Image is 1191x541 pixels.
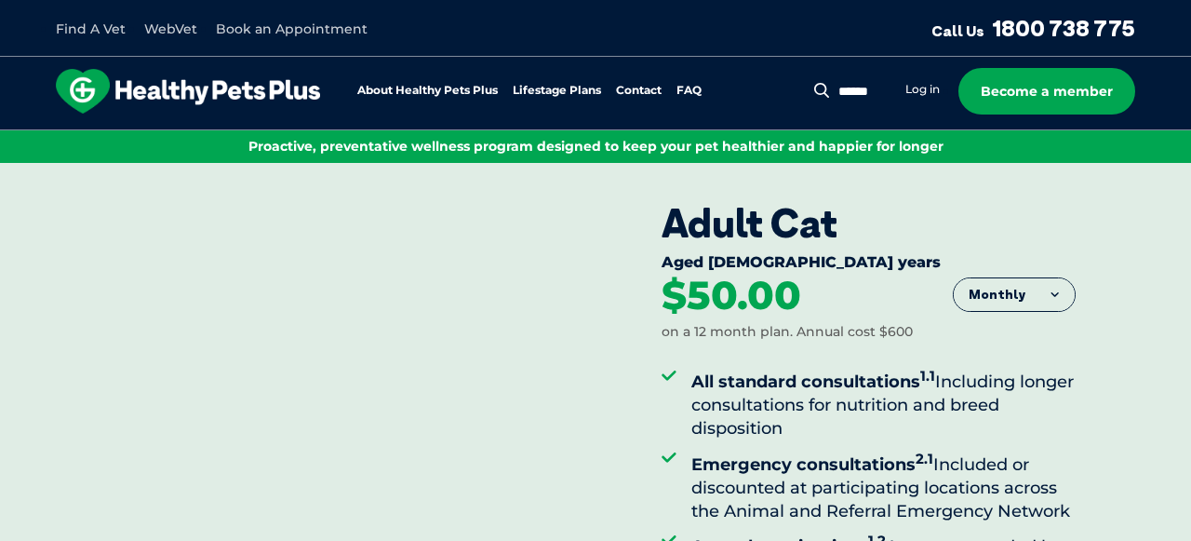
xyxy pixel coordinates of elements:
[662,200,1076,247] div: Adult Cat
[662,323,913,342] div: on a 12 month plan. Annual cost $600
[691,372,935,392] strong: All standard consultations
[662,276,801,317] div: $50.00
[691,364,1076,441] li: Including longer consultations for nutrition and breed disposition
[954,278,1075,312] button: Monthly
[691,447,1076,524] li: Included or discounted at participating locations across the Animal and Referral Emergency Network
[916,450,933,467] sup: 2.1
[691,454,933,475] strong: Emergency consultations
[920,367,935,385] sup: 1.1
[662,253,1076,276] div: Aged [DEMOGRAPHIC_DATA] years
